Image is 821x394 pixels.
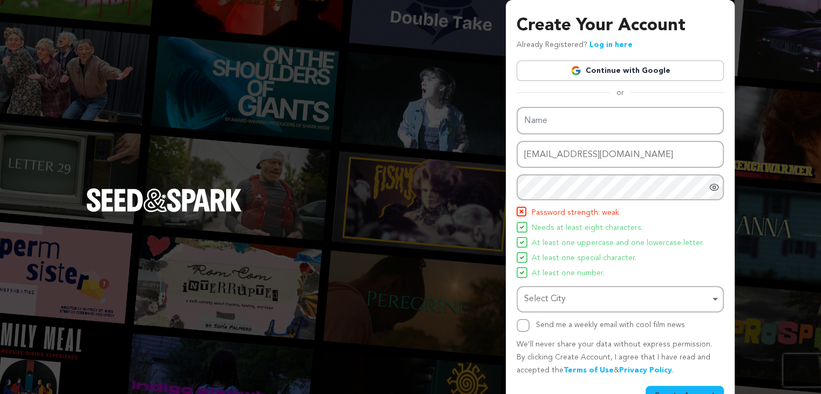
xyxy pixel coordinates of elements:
a: Log in here [589,41,633,49]
img: Seed&Spark Icon [520,225,524,229]
span: At least one number. [532,267,605,280]
span: At least one uppercase and one lowercase letter. [532,237,704,250]
img: Seed&Spark Icon [520,240,524,244]
a: Privacy Policy [619,366,672,374]
span: Password strength: weak [532,207,619,220]
span: or [610,87,630,98]
p: Already Registered? [517,39,633,52]
a: Show password as plain text. Warning: this will display your password on the screen. [709,182,720,193]
span: Needs at least eight characters. [532,222,643,235]
label: Send me a weekly email with cool film news [536,321,685,329]
a: Seed&Spark Homepage [86,188,242,234]
span: At least one special character. [532,252,636,265]
div: Select City [524,291,710,307]
input: Email address [517,141,724,168]
img: Seed&Spark Icon [520,270,524,275]
a: Continue with Google [517,60,724,81]
p: We’ll never share your data without express permission. By clicking Create Account, I agree that ... [517,338,724,377]
a: Terms of Use [564,366,614,374]
img: Seed&Spark Icon [518,208,525,215]
input: Name [517,107,724,134]
img: Seed&Spark Logo [86,188,242,212]
img: Google logo [571,65,581,76]
h3: Create Your Account [517,13,724,39]
img: Seed&Spark Icon [520,255,524,260]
